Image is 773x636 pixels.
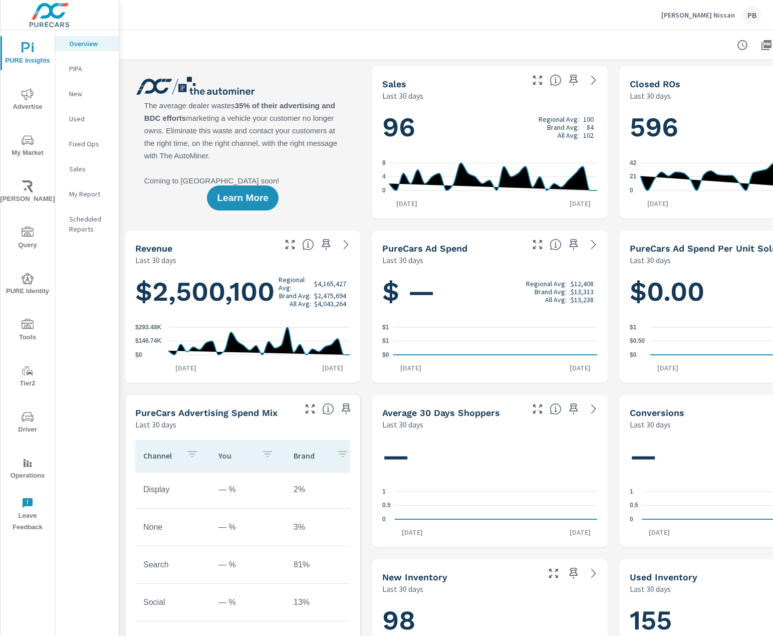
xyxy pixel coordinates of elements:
span: My Market [4,134,52,159]
span: Query [4,227,52,251]
h5: Used Inventory [630,572,697,582]
text: 1 [382,488,386,495]
span: Driver [4,411,52,436]
p: 102 [583,131,594,139]
p: Brand Avg: [535,288,567,296]
p: All Avg: [290,300,311,308]
p: Brand Avg: [279,292,311,300]
td: 2% [286,477,361,502]
text: 21 [630,173,637,180]
span: Save this to your personalized report [318,237,334,253]
p: Regional Avg: [526,280,567,288]
h5: Conversions [630,407,684,418]
p: [PERSON_NAME] Nissan [661,11,735,20]
p: [DATE] [650,363,685,373]
text: $293.48K [135,324,161,331]
div: Fixed Ops [55,136,119,151]
td: 13% [286,590,361,615]
p: [DATE] [563,363,598,373]
span: Total cost of media for all PureCars channels for the selected dealership group over the selected... [550,239,562,251]
h5: Revenue [135,243,172,254]
text: 0 [630,516,633,523]
text: 4 [382,173,386,180]
p: $4,165,427 [314,280,346,288]
div: Scheduled Reports [55,211,119,237]
span: Leave Feedback [4,497,52,533]
p: Brand [294,451,329,461]
h1: 96 [382,110,597,144]
p: $4,043,264 [314,300,346,308]
div: Used [55,111,119,126]
a: See more details in report [586,565,602,581]
span: Save this to your personalized report [566,565,582,581]
div: My Report [55,186,119,201]
p: Last 30 days [382,418,423,431]
span: Total sales revenue over the selected date range. [Source: This data is sourced from the dealer’s... [302,239,314,251]
p: Last 30 days [630,583,671,595]
td: Search [135,552,210,577]
td: — % [210,552,286,577]
text: 0.5 [382,502,391,509]
a: See more details in report [586,237,602,253]
text: 0 [630,187,633,194]
p: [DATE] [395,527,430,537]
h5: Sales [382,79,406,89]
text: $1 [630,324,637,331]
button: Learn More [207,185,278,210]
p: PIPA [69,64,111,74]
h5: PureCars Advertising Spend Mix [135,407,278,418]
p: You [218,451,253,461]
td: 3% [286,515,361,540]
p: [DATE] [389,198,424,208]
text: $0 [135,351,142,358]
button: Make Fullscreen [530,237,546,253]
text: 8 [382,159,386,166]
span: Save this to your personalized report [566,72,582,88]
button: Make Fullscreen [302,401,318,417]
p: [DATE] [393,363,428,373]
td: — % [210,590,286,615]
td: 81% [286,552,361,577]
p: All Avg: [558,131,579,139]
p: $13,238 [571,296,594,304]
text: 42 [630,159,637,166]
p: Scheduled Reports [69,214,111,234]
p: 84 [587,123,594,131]
div: PB [743,6,761,24]
text: $0 [382,351,389,358]
p: Last 30 days [382,583,423,595]
span: This table looks at how you compare to the amount of budget you spend per channel as opposed to y... [322,403,334,415]
div: PIPA [55,61,119,76]
div: nav menu [1,30,55,537]
p: Last 30 days [630,90,671,102]
span: Save this to your personalized report [566,401,582,417]
p: Used [69,114,111,124]
p: Regional Avg: [539,115,579,123]
h5: Average 30 Days Shoppers [382,407,500,418]
span: PURE Identity [4,273,52,297]
p: Brand Avg: [547,123,579,131]
a: See more details in report [338,237,354,253]
text: $146.74K [135,338,161,345]
h5: PureCars Ad Spend [382,243,467,254]
h1: $2,500,100 [135,275,350,309]
p: Last 30 days [382,254,423,266]
text: 0 [382,187,386,194]
p: Fixed Ops [69,139,111,149]
p: Last 30 days [382,90,423,102]
p: $13,313 [571,288,594,296]
p: 100 [583,115,594,123]
span: Learn More [217,193,268,202]
span: Number of vehicles sold by the dealership over the selected date range. [Source: This data is sou... [550,74,562,86]
text: 0 [382,516,386,523]
p: $12,408 [571,280,594,288]
p: Channel [143,451,178,461]
p: New [69,89,111,99]
h1: $ — [382,275,597,309]
p: Sales [69,164,111,174]
span: Tier2 [4,365,52,389]
span: [PERSON_NAME] [4,180,52,205]
div: Overview [55,36,119,51]
text: $1 [382,324,389,331]
p: All Avg: [545,296,567,304]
